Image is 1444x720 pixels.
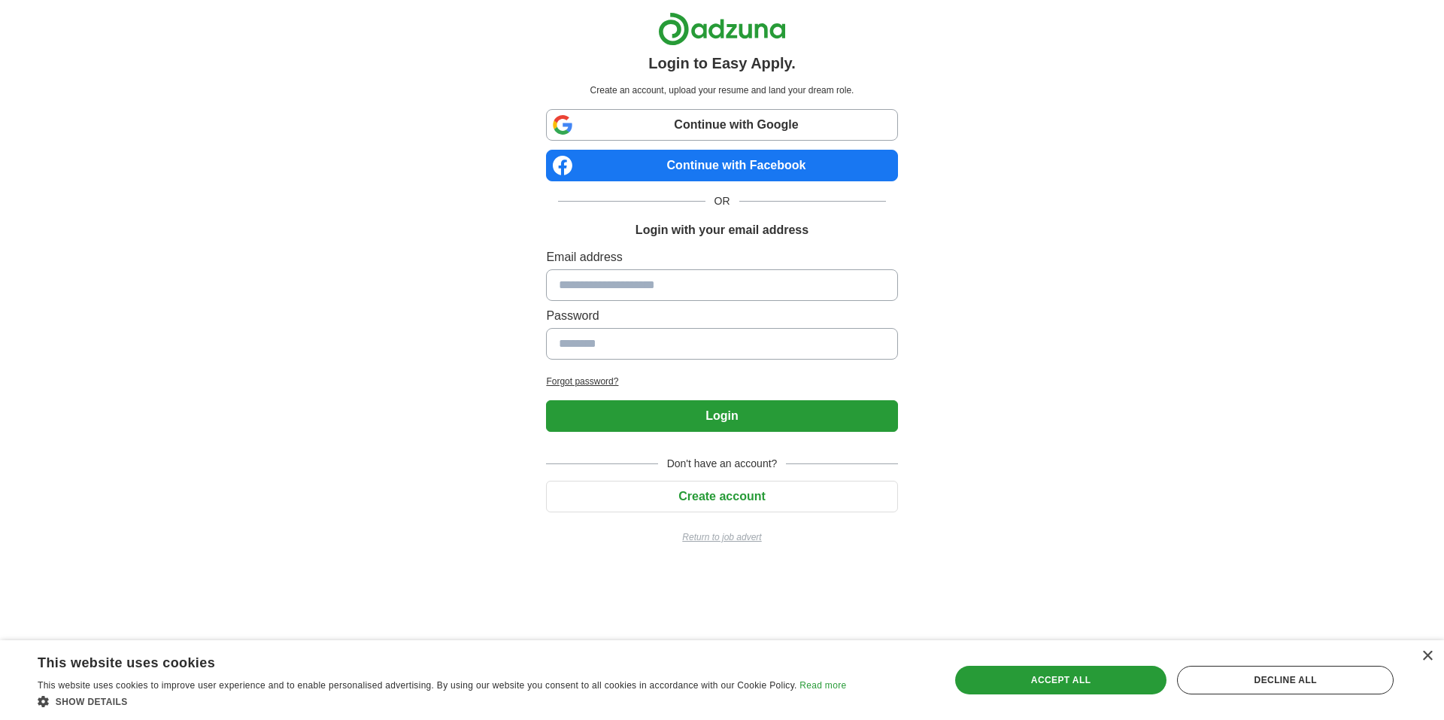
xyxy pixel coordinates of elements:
[546,400,897,432] button: Login
[546,150,897,181] a: Continue with Facebook
[546,109,897,141] a: Continue with Google
[38,694,846,709] div: Show details
[546,248,897,266] label: Email address
[799,680,846,691] a: Read more, opens a new window
[38,649,808,672] div: This website uses cookies
[955,666,1167,694] div: Accept all
[38,680,797,691] span: This website uses cookies to improve user experience and to enable personalised advertising. By u...
[658,456,787,472] span: Don't have an account?
[705,193,739,209] span: OR
[546,481,897,512] button: Create account
[549,84,894,97] p: Create an account, upload your resume and land your dream role.
[546,530,897,544] a: Return to job advert
[636,221,808,239] h1: Login with your email address
[546,490,897,503] a: Create account
[658,12,786,46] img: Adzuna logo
[546,375,897,388] a: Forgot password?
[1421,651,1433,662] div: Close
[1177,666,1394,694] div: Decline all
[546,307,897,325] label: Password
[648,52,796,74] h1: Login to Easy Apply.
[56,697,128,707] span: Show details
